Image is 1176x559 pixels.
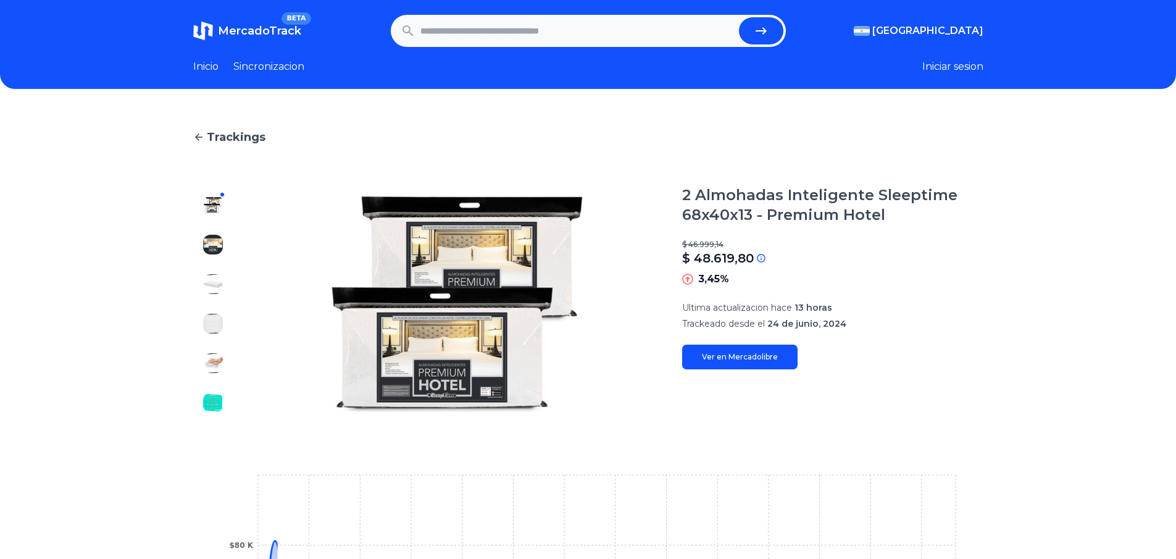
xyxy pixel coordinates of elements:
[682,302,792,313] span: Ultima actualizacion hace
[922,59,983,74] button: Iniciar sesion
[233,59,304,74] a: Sincronizacion
[203,393,223,413] img: 2 Almohadas Inteligente Sleeptime 68x40x13 - Premium Hotel
[218,24,301,38] span: MercadoTrack
[229,541,253,550] tspan: $80 K
[854,23,983,38] button: [GEOGRAPHIC_DATA]
[682,185,983,225] h1: 2 Almohadas Inteligente Sleeptime 68x40x13 - Premium Hotel
[203,353,223,373] img: 2 Almohadas Inteligente Sleeptime 68x40x13 - Premium Hotel
[698,272,729,287] p: 3,45%
[257,185,657,422] img: 2 Almohadas Inteligente Sleeptime 68x40x13 - Premium Hotel
[203,314,223,334] img: 2 Almohadas Inteligente Sleeptime 68x40x13 - Premium Hotel
[281,12,311,25] span: BETA
[682,250,754,267] p: $ 48.619,80
[193,21,213,41] img: MercadoTrack
[794,302,832,313] span: 13 horas
[767,318,846,329] span: 24 de junio, 2024
[682,240,983,250] p: $ 46.999,14
[207,128,265,146] span: Trackings
[854,26,870,36] img: Argentina
[193,59,219,74] a: Inicio
[682,345,798,369] a: Ver en Mercadolibre
[203,235,223,254] img: 2 Almohadas Inteligente Sleeptime 68x40x13 - Premium Hotel
[682,318,765,329] span: Trackeado desde el
[193,21,301,41] a: MercadoTrackBETA
[203,274,223,294] img: 2 Almohadas Inteligente Sleeptime 68x40x13 - Premium Hotel
[203,195,223,215] img: 2 Almohadas Inteligente Sleeptime 68x40x13 - Premium Hotel
[872,23,983,38] span: [GEOGRAPHIC_DATA]
[193,128,983,146] a: Trackings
